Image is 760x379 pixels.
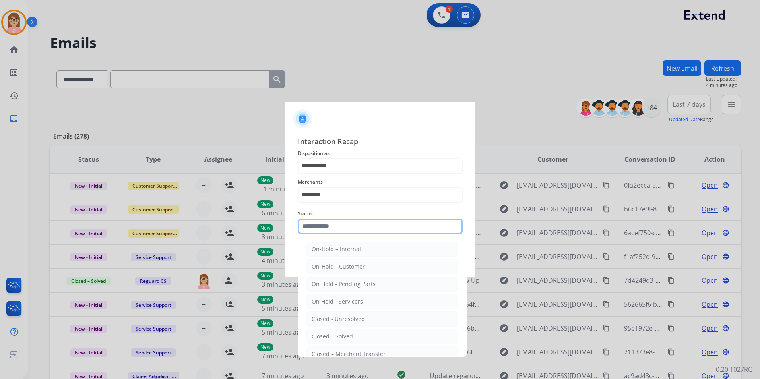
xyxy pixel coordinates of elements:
span: Disposition as [298,149,463,158]
div: On Hold - Pending Parts [312,280,376,288]
span: Merchants [298,177,463,187]
div: Closed – Solved [312,333,353,340]
div: Closed – Merchant Transfer [312,350,386,358]
div: On Hold - Servicers [312,298,363,306]
p: 0.20.1027RC [716,365,752,374]
div: On-Hold – Internal [312,245,361,253]
div: On-Hold - Customer [312,263,365,271]
span: Status [298,209,463,219]
img: contactIcon [293,109,312,128]
span: Interaction Recap [298,136,463,149]
div: Closed - Unresolved [312,315,365,323]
